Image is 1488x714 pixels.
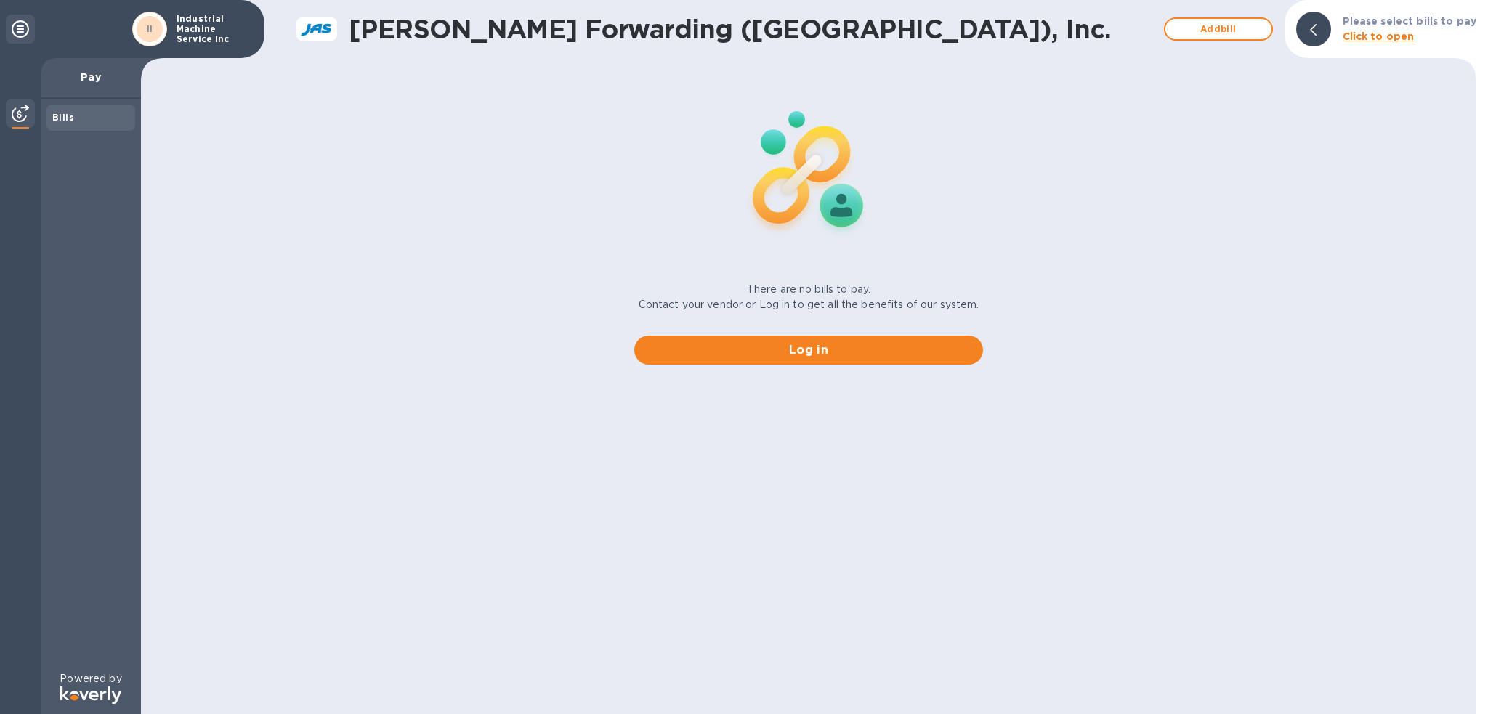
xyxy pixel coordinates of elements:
p: Pay [52,70,129,84]
p: Powered by [60,671,121,686]
span: Log in [646,341,971,359]
button: Log in [634,336,983,365]
p: There are no bills to pay. Contact your vendor or Log in to get all the benefits of our system. [639,282,979,312]
span: Add bill [1177,20,1260,38]
b: II [147,23,153,34]
p: Industrial Machine Service Inc [177,14,249,44]
b: Click to open [1343,31,1415,42]
b: Please select bills to pay [1343,15,1476,27]
b: Bills [52,112,74,123]
h1: [PERSON_NAME] Forwarding ([GEOGRAPHIC_DATA]), Inc. [349,14,1157,44]
img: Logo [60,686,121,704]
button: Addbill [1164,17,1273,41]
